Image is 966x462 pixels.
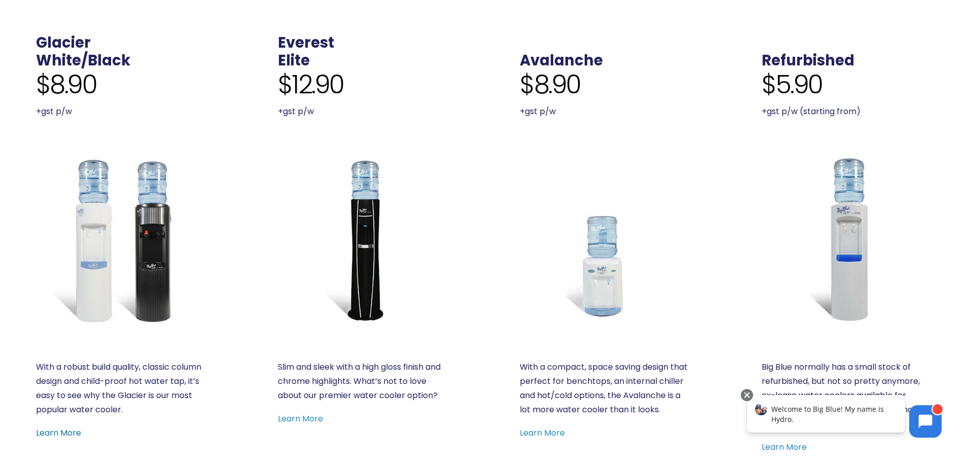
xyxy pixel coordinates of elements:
[278,69,344,100] span: $12.90
[762,360,930,431] p: Big Blue normally has a small stock of refurbished, but not so pretty anymore, ex-lease water coo...
[36,104,204,119] p: +gst p/w
[762,32,766,53] span: .
[520,104,688,119] p: +gst p/w
[278,155,446,324] a: Everest Elite
[520,50,603,70] a: Avalanche
[278,104,446,119] p: +gst p/w
[36,69,97,100] span: $8.90
[278,413,323,424] a: Learn More
[36,155,204,324] a: Glacier White or Black
[278,360,446,403] p: Slim and sleek with a high gloss finish and chrome highlights. What’s not to love about our premi...
[520,360,688,417] p: With a compact, space saving design that perfect for benchtops, an internal chiller and hot/cold ...
[278,32,334,53] a: Everest
[762,155,930,324] a: Refurbished
[736,387,952,448] iframe: Chatbot
[520,32,524,53] span: .
[520,69,581,100] span: $8.90
[762,50,854,70] a: Refurbished
[278,50,310,70] a: Elite
[36,32,91,53] a: Glacier
[520,155,688,324] a: Benchtop Avalanche
[520,427,565,439] a: Learn More
[36,360,204,417] p: With a robust build quality, classic column design and child-proof hot water tap, it’s easy to se...
[762,104,930,119] p: +gst p/w (starting from)
[36,427,81,439] a: Learn More
[36,50,130,70] a: White/Black
[762,69,822,100] span: $5.90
